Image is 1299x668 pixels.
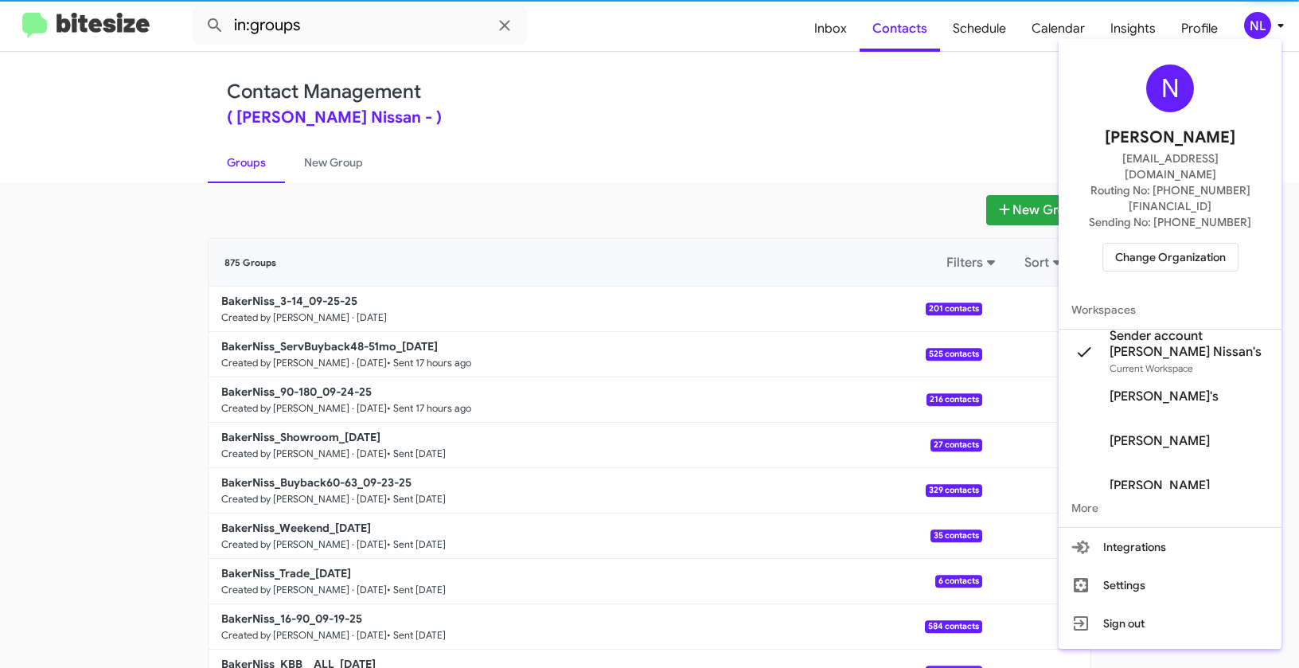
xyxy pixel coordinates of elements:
span: Change Organization [1115,244,1226,271]
button: Integrations [1059,528,1281,566]
span: [PERSON_NAME]'s [1110,389,1219,404]
span: Sender account [PERSON_NAME] Nissan's [1110,328,1269,360]
span: Workspaces [1059,291,1281,329]
span: [EMAIL_ADDRESS][DOMAIN_NAME] [1078,150,1262,182]
span: Sending No: [PHONE_NUMBER] [1089,214,1251,230]
span: Routing No: [PHONE_NUMBER][FINANCIAL_ID] [1078,182,1262,214]
button: Sign out [1059,604,1281,643]
button: Settings [1059,566,1281,604]
span: [PERSON_NAME] [1105,125,1235,150]
span: [PERSON_NAME] [1110,433,1210,449]
button: Change Organization [1102,243,1239,271]
span: [PERSON_NAME] [1110,478,1210,494]
span: More [1059,489,1281,527]
span: Current Workspace [1110,362,1193,374]
div: N [1146,64,1194,112]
